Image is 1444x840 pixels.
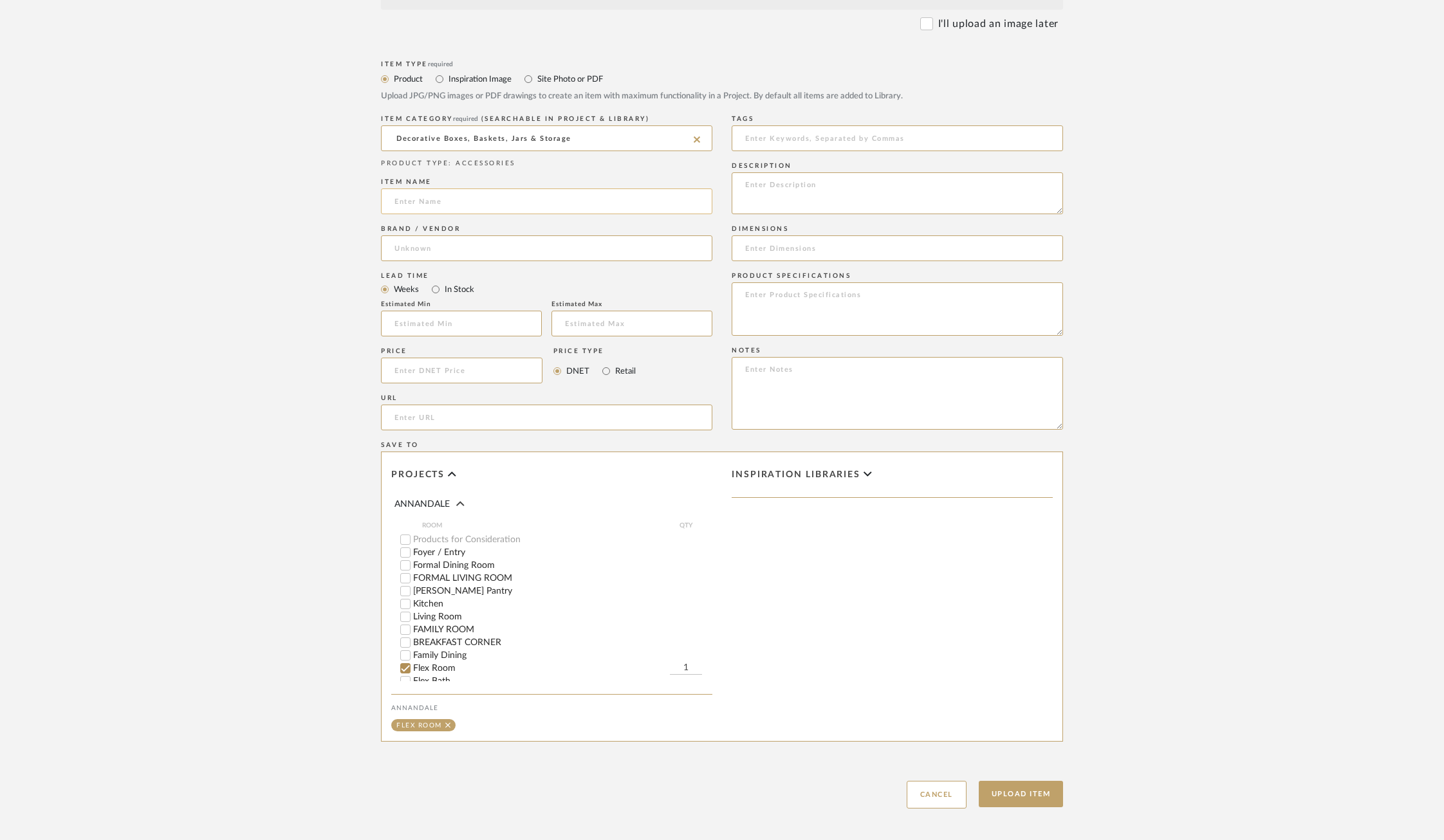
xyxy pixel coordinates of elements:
[393,72,423,86] label: Product
[536,72,603,86] label: Site Photo or PDF
[447,72,512,86] label: Inspiration Image
[381,235,712,261] input: Unknown
[481,116,650,122] span: (Searchable in Project & Library)
[381,60,1063,68] div: Item Type
[907,781,967,808] button: Cancel
[732,470,860,480] span: Inspiration libraries
[381,90,1063,103] div: Upload JPG/PNG images or PDF drawings to create an item with maximum functionality in a Project. ...
[381,311,542,336] input: Estimated Min
[381,272,712,280] div: Lead Time
[394,500,450,509] span: ANNANDALE
[938,16,1059,32] label: I'll upload an image later
[381,358,542,383] input: Enter DNET Price
[565,364,589,378] label: DNET
[381,347,542,355] div: Price
[381,115,712,123] div: ITEM CATEGORY
[553,347,636,355] div: Price Type
[732,162,1063,170] div: Description
[614,364,636,378] label: Retail
[381,300,542,308] div: Estimated Min
[391,704,712,712] div: ANNANDALE
[428,61,453,68] span: required
[413,664,670,673] label: Flex Room
[553,358,636,383] mat-radio-group: Select price type
[732,272,1063,280] div: Product Specifications
[381,225,712,233] div: Brand / Vendor
[381,281,712,297] mat-radio-group: Select item type
[413,677,712,686] label: Flex Bath
[391,470,445,480] span: Projects
[413,599,712,608] label: Kitchen
[396,722,442,729] div: Flex Room
[670,520,702,531] span: QTY
[413,638,712,647] label: BREAKFAST CORNER
[732,235,1063,261] input: Enter Dimensions
[381,159,712,169] div: PRODUCT TYPE
[732,347,1063,354] div: Notes
[381,71,1063,87] mat-radio-group: Select item type
[381,125,712,151] input: Type a category to search and select
[413,574,712,583] label: FORMAL LIVING ROOM
[381,178,712,186] div: Item name
[381,441,1063,449] div: Save To
[732,125,1063,151] input: Enter Keywords, Separated by Commas
[381,188,712,214] input: Enter Name
[413,612,712,621] label: Living Room
[393,282,419,297] label: Weeks
[443,282,474,297] label: In Stock
[413,561,712,570] label: Formal Dining Room
[979,781,1064,807] button: Upload Item
[551,311,712,336] input: Estimated Max
[413,651,712,660] label: Family Dining
[422,520,670,531] span: ROOM
[413,625,712,634] label: FAMILY ROOM
[413,548,712,557] label: Foyer / Entry
[732,225,1063,233] div: Dimensions
[381,405,712,430] input: Enter URL
[551,300,712,308] div: Estimated Max
[453,116,478,122] span: required
[449,160,515,167] span: : ACCESSORIES
[381,394,712,402] div: URL
[413,587,712,596] label: [PERSON_NAME] Pantry
[732,115,1063,123] div: Tags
